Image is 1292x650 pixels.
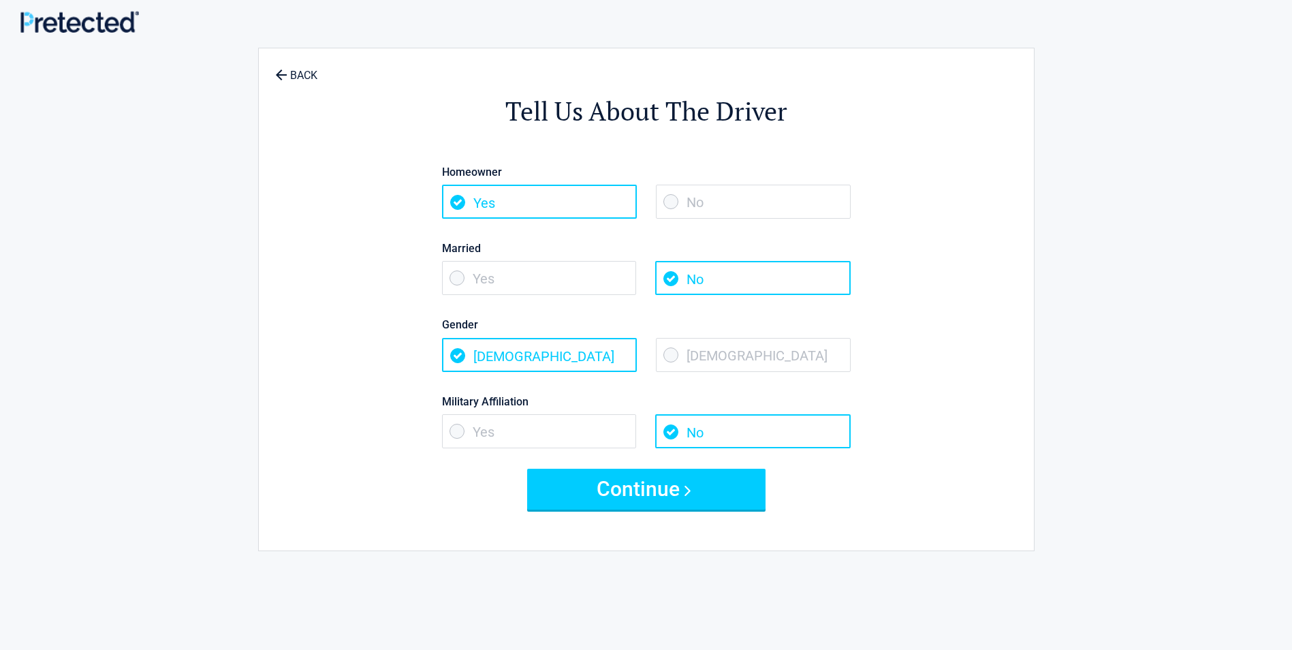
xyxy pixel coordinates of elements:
[20,11,139,32] img: Main Logo
[442,315,851,334] label: Gender
[442,163,851,181] label: Homeowner
[334,94,959,129] h2: Tell Us About The Driver
[442,261,637,295] span: Yes
[272,57,320,81] a: BACK
[655,414,850,448] span: No
[442,392,851,411] label: Military Affiliation
[655,261,850,295] span: No
[656,338,851,372] span: [DEMOGRAPHIC_DATA]
[656,185,851,219] span: No
[527,469,766,510] button: Continue
[442,414,637,448] span: Yes
[442,239,851,258] label: Married
[442,338,637,372] span: [DEMOGRAPHIC_DATA]
[442,185,637,219] span: Yes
